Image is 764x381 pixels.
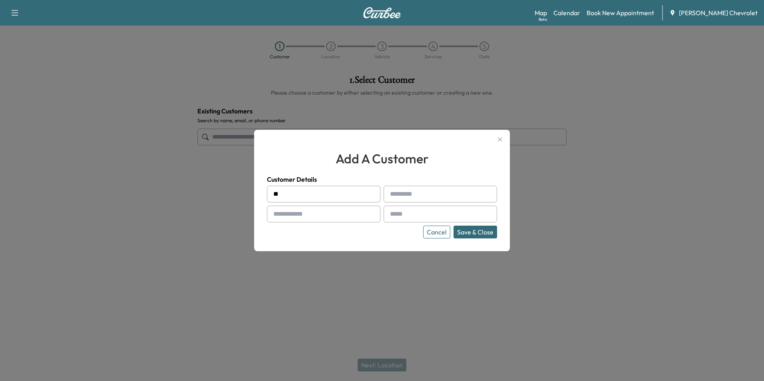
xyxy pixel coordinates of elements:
[587,8,654,18] a: Book New Appointment
[267,149,497,168] h2: add a customer
[679,8,758,18] span: [PERSON_NAME] Chevrolet
[539,16,547,22] div: Beta
[267,175,497,184] h4: Customer Details
[454,226,497,238] button: Save & Close
[553,8,580,18] a: Calendar
[363,7,401,18] img: Curbee Logo
[535,8,547,18] a: MapBeta
[423,226,450,238] button: Cancel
